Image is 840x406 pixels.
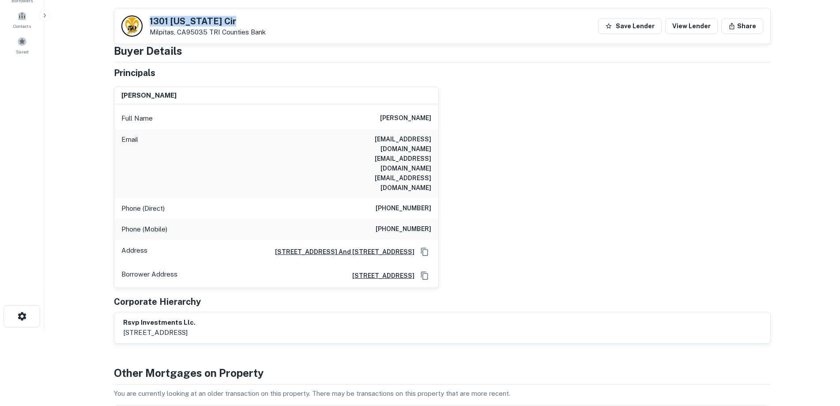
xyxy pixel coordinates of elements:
a: Saved [3,33,41,57]
a: TRI Counties Bank [209,28,266,36]
p: Milpitas, CA95035 [150,28,266,36]
a: Contacts [3,8,41,31]
h4: Other Mortgages on Property [114,365,771,381]
h6: [PHONE_NUMBER] [376,224,431,235]
p: Email [121,134,138,193]
h5: 1301 [US_STATE] Cir [150,17,266,26]
h6: [PERSON_NAME] [121,91,177,101]
a: [STREET_ADDRESS] [345,271,414,281]
p: Borrower Address [121,269,177,282]
h5: Principals [114,66,155,80]
p: Address [121,245,147,258]
h6: [PHONE_NUMBER] [376,203,431,214]
p: Phone (Mobile) [121,224,167,235]
div: Sending borrower request to AI... [103,23,170,36]
a: [STREET_ADDRESS] And [STREET_ADDRESS] [268,247,414,257]
button: Copy Address [418,245,431,258]
iframe: Chat Widget [796,335,840,378]
h6: rsvp investments llc. [123,318,196,328]
p: Full Name [121,113,153,124]
h4: Buyer Details [114,43,182,59]
h5: Corporate Hierarchy [114,295,201,308]
h6: [PERSON_NAME] [380,113,431,124]
p: Phone (Direct) [121,203,165,214]
span: Saved [16,48,29,55]
span: Contacts [13,23,31,30]
h6: [EMAIL_ADDRESS][DOMAIN_NAME] [EMAIL_ADDRESS][DOMAIN_NAME] [EMAIL_ADDRESS][DOMAIN_NAME] [325,134,431,193]
button: Share [721,18,763,34]
a: View Lender [665,18,718,34]
p: You are currently looking at an older transaction on this property. There may be transactions on ... [114,388,771,399]
button: Save Lender [598,18,662,34]
button: Copy Address [418,269,431,282]
p: [STREET_ADDRESS] [123,327,196,338]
